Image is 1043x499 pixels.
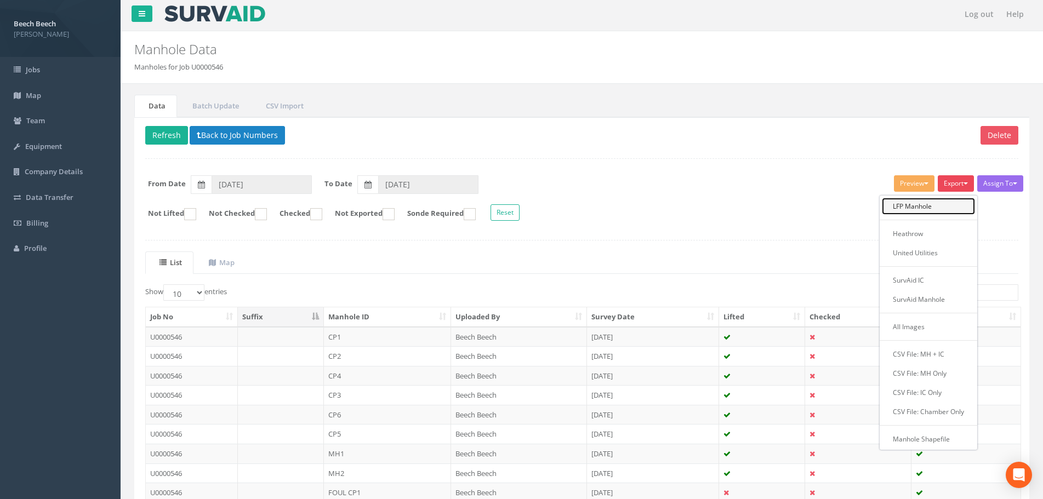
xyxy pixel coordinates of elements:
[26,90,41,100] span: Map
[324,385,452,405] td: CP3
[882,365,975,382] a: CSV File: MH Only
[134,95,177,117] a: Data
[324,307,452,327] th: Manhole ID: activate to sort column ascending
[719,307,806,327] th: Lifted: activate to sort column ascending
[981,126,1018,145] button: Delete
[587,346,719,366] td: [DATE]
[25,141,62,151] span: Equipment
[145,284,227,301] label: Show entries
[894,175,934,192] button: Preview
[134,62,223,72] li: Manholes for Job U0000546
[146,346,238,366] td: U0000546
[491,204,520,221] button: Reset
[587,463,719,483] td: [DATE]
[14,19,56,28] strong: Beech Beech
[378,175,478,194] input: To Date
[324,366,452,386] td: CP4
[882,318,975,335] a: All Images
[212,175,312,194] input: From Date
[451,405,587,425] td: Beech Beech
[24,243,47,253] span: Profile
[324,405,452,425] td: CP6
[146,385,238,405] td: U0000546
[1006,462,1032,488] div: Open Intercom Messenger
[882,384,975,401] a: CSV File: IC Only
[587,385,719,405] td: [DATE]
[882,403,975,420] a: CSV File: Chamber Only
[587,444,719,463] td: [DATE]
[324,346,452,366] td: CP2
[451,424,587,444] td: Beech Beech
[269,208,322,220] label: Checked
[324,179,352,189] label: To Date
[977,175,1023,192] button: Assign To
[159,257,182,267] uib-tab-heading: List
[26,116,45,125] span: Team
[14,29,107,39] span: [PERSON_NAME]
[146,307,238,327] th: Job No: activate to sort column ascending
[146,366,238,386] td: U0000546
[587,327,719,347] td: [DATE]
[145,126,188,145] button: Refresh
[882,198,975,215] a: LFP Manhole
[209,257,235,267] uib-tab-heading: Map
[137,208,196,220] label: Not Lifted
[882,272,975,289] a: SurvAid IC
[451,346,587,366] td: Beech Beech
[324,424,452,444] td: CP5
[451,327,587,347] td: Beech Beech
[882,225,975,242] a: Heathrow
[190,126,285,145] button: Back to Job Numbers
[26,192,73,202] span: Data Transfer
[134,42,877,56] h2: Manhole Data
[451,366,587,386] td: Beech Beech
[324,208,395,220] label: Not Exported
[146,444,238,463] td: U0000546
[163,284,204,301] select: Showentries
[882,291,975,308] a: SurvAid Manhole
[451,385,587,405] td: Beech Beech
[882,244,975,261] a: United Utilities
[587,366,719,386] td: [DATE]
[145,251,193,274] a: List
[178,95,250,117] a: Batch Update
[14,16,107,39] a: Beech Beech [PERSON_NAME]
[587,424,719,444] td: [DATE]
[324,463,452,483] td: MH2
[252,95,315,117] a: CSV Import
[882,346,975,363] a: CSV File: MH + IC
[146,405,238,425] td: U0000546
[451,307,587,327] th: Uploaded By: activate to sort column ascending
[146,424,238,444] td: U0000546
[451,444,587,463] td: Beech Beech
[148,179,186,189] label: From Date
[324,444,452,463] td: MH1
[324,327,452,347] td: CP1
[25,167,83,176] span: Company Details
[26,65,40,74] span: Jobs
[587,405,719,425] td: [DATE]
[26,218,48,228] span: Billing
[238,307,324,327] th: Suffix: activate to sort column descending
[451,463,587,483] td: Beech Beech
[805,307,911,327] th: Checked: activate to sort column ascending
[198,208,267,220] label: Not Checked
[882,431,975,448] a: Manhole Shapefile
[396,208,476,220] label: Sonde Required
[146,327,238,347] td: U0000546
[587,307,719,327] th: Survey Date: activate to sort column ascending
[195,251,246,274] a: Map
[146,463,238,483] td: U0000546
[938,175,974,192] button: Export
